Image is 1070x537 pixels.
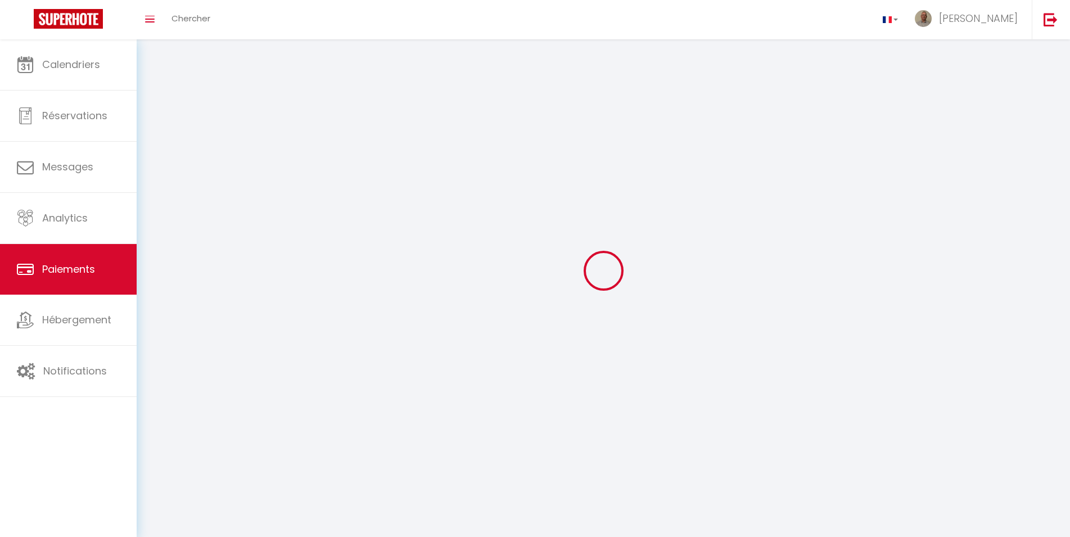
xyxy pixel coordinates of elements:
span: Paiements [42,262,95,276]
span: Réservations [42,109,107,123]
img: Super Booking [34,9,103,29]
span: Messages [42,160,93,174]
span: Chercher [171,12,210,24]
span: Analytics [42,211,88,225]
span: [PERSON_NAME] [939,11,1018,25]
img: logout [1044,12,1058,26]
img: ... [915,10,932,27]
button: Ouvrir le widget de chat LiveChat [9,4,43,38]
span: Hébergement [42,313,111,327]
span: Calendriers [42,57,100,71]
span: Notifications [43,364,107,378]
